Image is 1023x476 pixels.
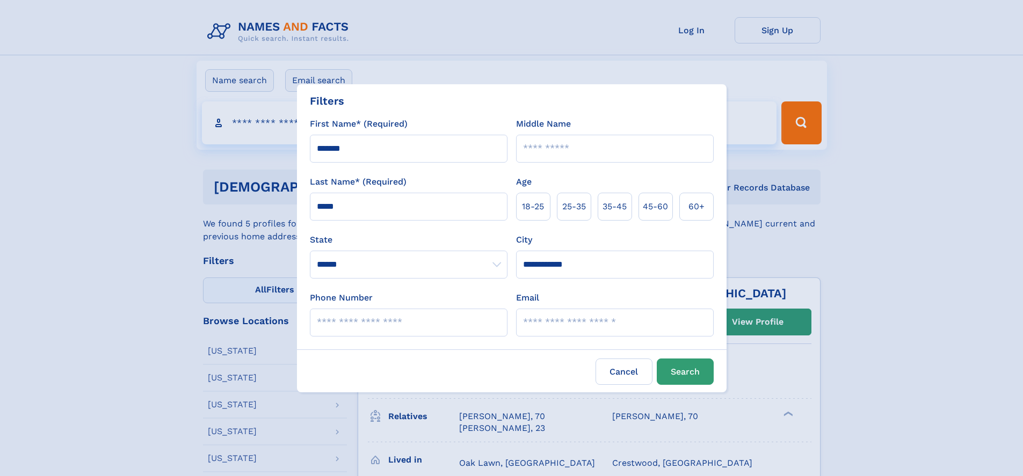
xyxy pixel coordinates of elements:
[310,118,408,130] label: First Name* (Required)
[643,200,668,213] span: 45‑60
[522,200,544,213] span: 18‑25
[596,358,652,385] label: Cancel
[516,175,532,188] label: Age
[603,200,627,213] span: 35‑45
[310,93,344,109] div: Filters
[310,291,373,304] label: Phone Number
[310,175,407,188] label: Last Name* (Required)
[516,118,571,130] label: Middle Name
[516,291,539,304] label: Email
[657,358,714,385] button: Search
[516,233,532,246] label: City
[688,200,705,213] span: 60+
[562,200,586,213] span: 25‑35
[310,233,507,246] label: State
